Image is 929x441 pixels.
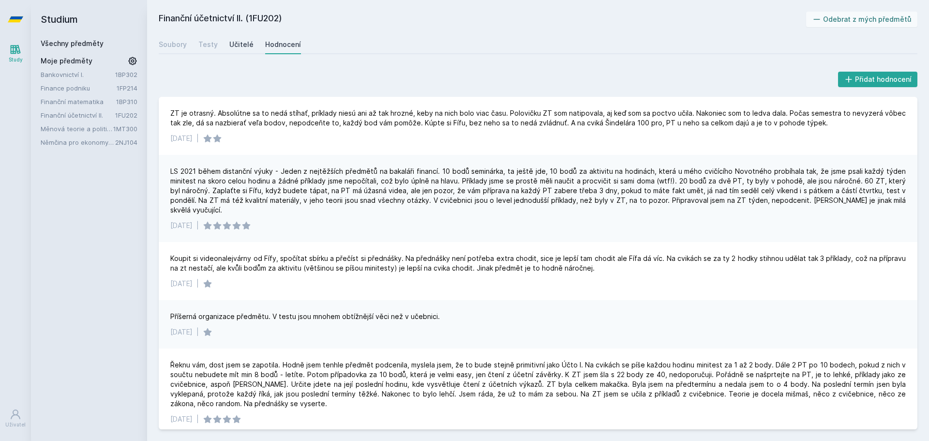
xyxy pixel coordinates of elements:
a: Učitelé [229,35,254,54]
button: Přidat hodnocení [838,72,918,87]
a: Finanční účetnictví II. [41,110,115,120]
div: Řeknu vám, dost jsem se zapotila. Hodně jsem tenhle předmět podcenila, myslela jsem, že to bude s... [170,360,906,409]
a: Všechny předměty [41,39,104,47]
a: Němčina pro ekonomy - mírně pokročilá úroveň 2 (A2) [41,137,115,147]
a: Testy [198,35,218,54]
a: Hodnocení [265,35,301,54]
a: 1FP214 [117,84,137,92]
div: | [196,279,199,289]
button: Odebrat z mých předmětů [806,12,918,27]
a: Měnová teorie a politika [41,124,113,134]
a: Finance podniku [41,83,117,93]
div: [DATE] [170,134,193,143]
div: ZT je otrasný. Absolútne sa to nedá stíhať, príklady niesú ani až tak hrozné, keby na nich bolo v... [170,108,906,128]
div: Uživatel [5,421,26,428]
a: 1FU202 [115,111,137,119]
div: [DATE] [170,327,193,337]
div: Testy [198,40,218,49]
div: | [196,414,199,424]
a: 1MT300 [113,125,137,133]
div: Soubory [159,40,187,49]
div: [DATE] [170,279,193,289]
a: Soubory [159,35,187,54]
a: Study [2,39,29,68]
div: [DATE] [170,221,193,230]
div: Study [9,56,23,63]
div: | [196,221,199,230]
h2: Finanční účetnictví II. (1FU202) [159,12,806,27]
div: | [196,327,199,337]
div: LS 2021 během distanční výuky - Jeden z nejtěžších předmětů na bakaláři financí. 10 bodů seminárk... [170,167,906,215]
span: Moje předměty [41,56,92,66]
a: Uživatel [2,404,29,433]
div: [DATE] [170,414,193,424]
a: Finanční matematika [41,97,116,106]
div: Příšerná organizace předmětu. V testu jsou mnohem obtížnější věci než v učebnici. [170,312,440,321]
a: 2NJ104 [115,138,137,146]
div: Hodnocení [265,40,301,49]
a: 1BP310 [116,98,137,106]
div: | [196,134,199,143]
a: Bankovnictví I. [41,70,115,79]
div: Učitelé [229,40,254,49]
div: Koupit si videonalejvárny od Fífy, spočítat sbírku a přečíst si přednášky. Na přednášky není potř... [170,254,906,273]
a: 1BP302 [115,71,137,78]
